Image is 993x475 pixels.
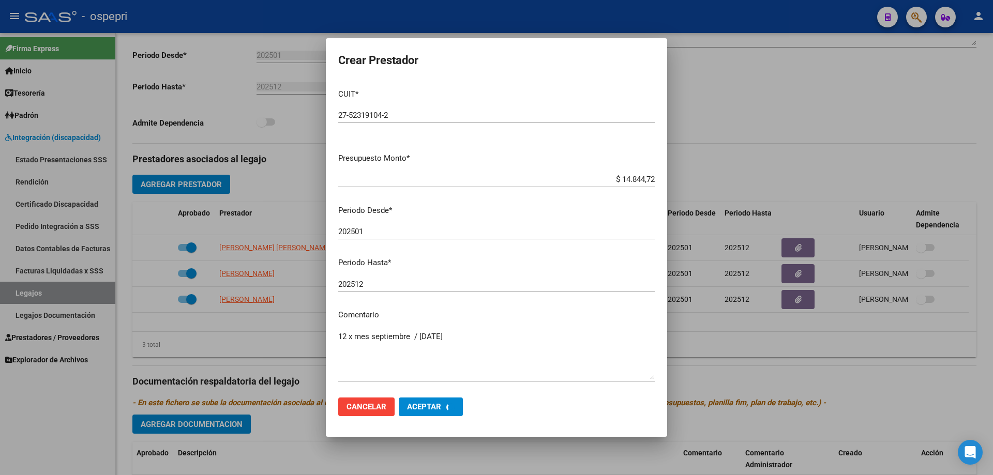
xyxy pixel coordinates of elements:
span: Aceptar [407,402,441,411]
h2: Crear Prestador [338,51,655,70]
button: Aceptar [399,397,463,416]
button: Cancelar [338,397,395,416]
p: CUIT [338,88,655,100]
span: Cancelar [347,402,386,411]
p: Periodo Desde [338,205,655,217]
p: Presupuesto Monto [338,152,655,164]
div: Open Intercom Messenger [958,440,983,465]
p: Periodo Hasta [338,257,655,269]
p: Comentario [338,309,655,321]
